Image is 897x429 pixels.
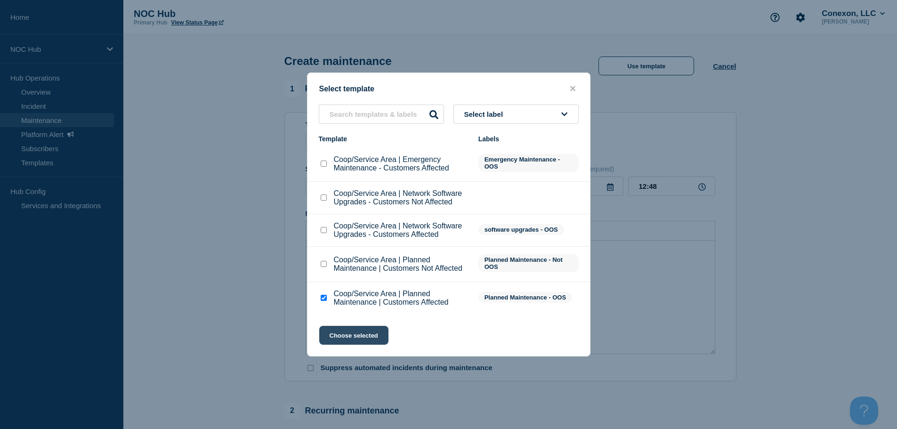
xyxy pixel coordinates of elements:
[321,227,327,233] input: Coop/Service Area | Network Software Upgrades - Customers Affected checkbox
[334,155,469,172] p: Coop/Service Area | Emergency Maintenance - Customers Affected
[478,135,579,143] div: Labels
[567,84,578,93] button: close button
[321,161,327,167] input: Coop/Service Area | Emergency Maintenance - Customers Affected checkbox
[319,105,444,124] input: Search templates & labels
[478,224,564,235] span: software upgrades - OOS
[334,290,469,307] p: Coop/Service Area | Planned Maintenance | Customers Affected
[321,194,327,201] input: Coop/Service Area | Network Software Upgrades - Customers Not Affected checkbox
[464,110,507,118] span: Select label
[307,84,590,93] div: Select template
[321,295,327,301] input: Coop/Service Area | Planned Maintenance | Customers Affected checkbox
[478,154,579,172] span: Emergency Maintenance - OOS
[453,105,579,124] button: Select label
[319,326,388,345] button: Choose selected
[478,292,572,303] span: Planned Maintenance - OOS
[334,189,469,206] p: Coop/Service Area | Network Software Upgrades - Customers Not Affected
[321,261,327,267] input: Coop/Service Area | Planned Maintenance | Customers Not Affected checkbox
[334,256,469,273] p: Coop/Service Area | Planned Maintenance | Customers Not Affected
[334,222,469,239] p: Coop/Service Area | Network Software Upgrades - Customers Affected
[319,135,469,143] div: Template
[478,254,579,272] span: Planned Maintenance - Not OOS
